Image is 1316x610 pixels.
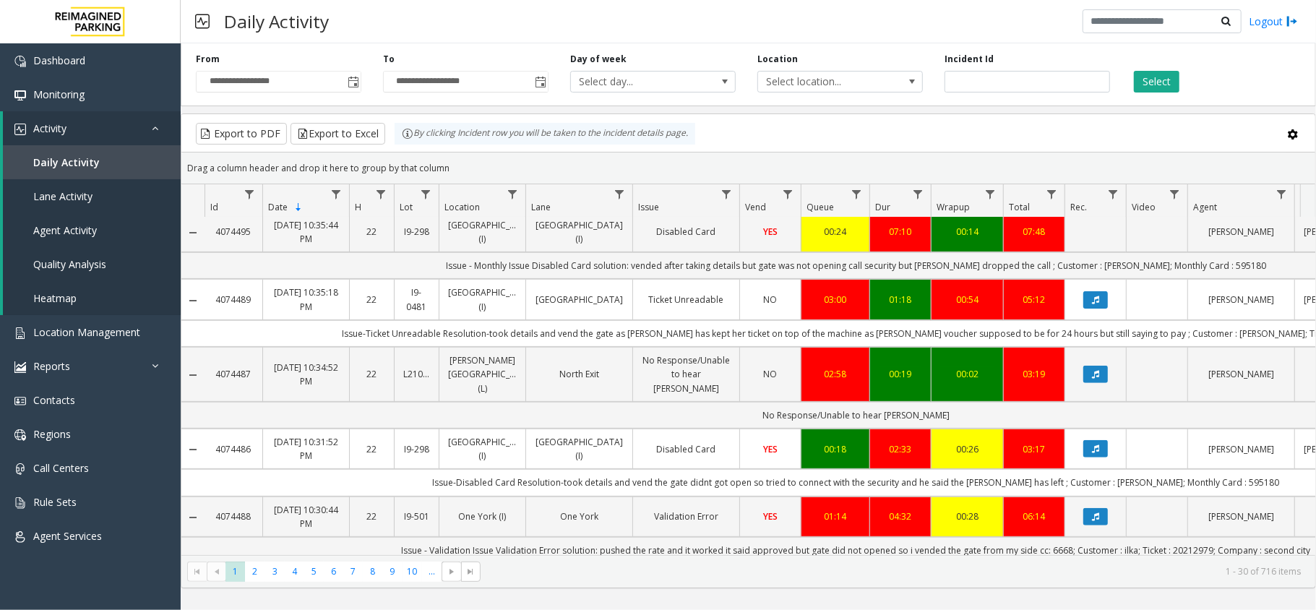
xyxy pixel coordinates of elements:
[763,225,778,238] span: YES
[503,184,522,204] a: Location Filter Menu
[1012,293,1056,306] a: 05:12
[1197,225,1286,239] a: [PERSON_NAME]
[937,201,970,213] span: Wrapup
[3,145,181,179] a: Daily Activity
[181,444,205,455] a: Collapse Details
[535,435,624,463] a: [GEOGRAPHIC_DATA] (I)
[465,566,477,577] span: Go to the last page
[217,4,336,39] h3: Daily Activity
[1134,71,1179,93] button: Select
[33,529,102,543] span: Agent Services
[14,531,26,543] img: 'icon'
[1012,442,1056,456] a: 03:17
[1012,225,1056,239] a: 07:48
[343,562,363,581] span: Page 7
[403,285,430,313] a: I9-0481
[535,218,624,246] a: [GEOGRAPHIC_DATA] (I)
[382,562,402,581] span: Page 9
[3,179,181,213] a: Lane Activity
[324,562,343,581] span: Page 6
[181,184,1315,555] div: Data table
[33,189,93,203] span: Lane Activity
[14,361,26,373] img: 'icon'
[531,201,551,213] span: Lane
[1009,201,1030,213] span: Total
[940,442,994,456] a: 00:26
[213,225,254,239] a: 4074495
[764,368,778,380] span: NO
[14,124,26,135] img: 'icon'
[33,121,66,135] span: Activity
[33,87,85,101] span: Monitoring
[403,225,430,239] a: I9-298
[363,562,382,581] span: Page 8
[33,427,71,441] span: Regions
[14,463,26,475] img: 'icon'
[1012,510,1056,523] div: 06:14
[778,184,798,204] a: Vend Filter Menu
[304,562,324,581] span: Page 5
[758,72,890,92] span: Select location...
[940,293,994,306] a: 00:54
[879,442,922,456] a: 02:33
[268,201,288,213] span: Date
[908,184,928,204] a: Dur Filter Menu
[181,369,205,381] a: Collapse Details
[196,123,287,145] button: Export to PDF
[33,291,77,305] span: Heatmap
[810,510,861,523] a: 01:14
[879,510,922,523] a: 04:32
[879,225,922,239] a: 07:10
[1012,367,1056,381] a: 03:19
[461,562,481,582] span: Go to the last page
[448,510,517,523] a: One York (I)
[442,562,461,582] span: Go to the next page
[810,442,861,456] div: 00:18
[225,562,245,581] span: Page 1
[403,510,430,523] a: I9-501
[1042,184,1062,204] a: Total Filter Menu
[358,442,385,456] a: 22
[403,442,430,456] a: I9-298
[448,435,517,463] a: [GEOGRAPHIC_DATA] (I)
[327,184,346,204] a: Date Filter Menu
[1272,184,1291,204] a: Agent Filter Menu
[33,461,89,475] span: Call Centers
[272,435,340,463] a: [DATE] 10:31:52 PM
[213,510,254,523] a: 4074488
[749,442,792,456] a: YES
[757,53,798,66] label: Location
[245,562,265,581] span: Page 2
[213,293,254,306] a: 4074489
[489,565,1301,577] kendo-pager-info: 1 - 30 of 716 items
[642,510,731,523] a: Validation Error
[810,367,861,381] a: 02:58
[181,155,1315,181] div: Drag a column header and drop it here to group by that column
[940,225,994,239] a: 00:14
[940,510,994,523] div: 00:28
[763,443,778,455] span: YES
[33,359,70,373] span: Reports
[403,562,422,581] span: Page 10
[940,367,994,381] div: 00:02
[358,293,385,306] a: 22
[717,184,736,204] a: Issue Filter Menu
[265,562,285,581] span: Page 3
[444,201,480,213] span: Location
[1132,201,1156,213] span: Video
[416,184,436,204] a: Lot Filter Menu
[400,201,413,213] span: Lot
[196,53,220,66] label: From
[749,510,792,523] a: YES
[764,293,778,306] span: NO
[570,53,627,66] label: Day of week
